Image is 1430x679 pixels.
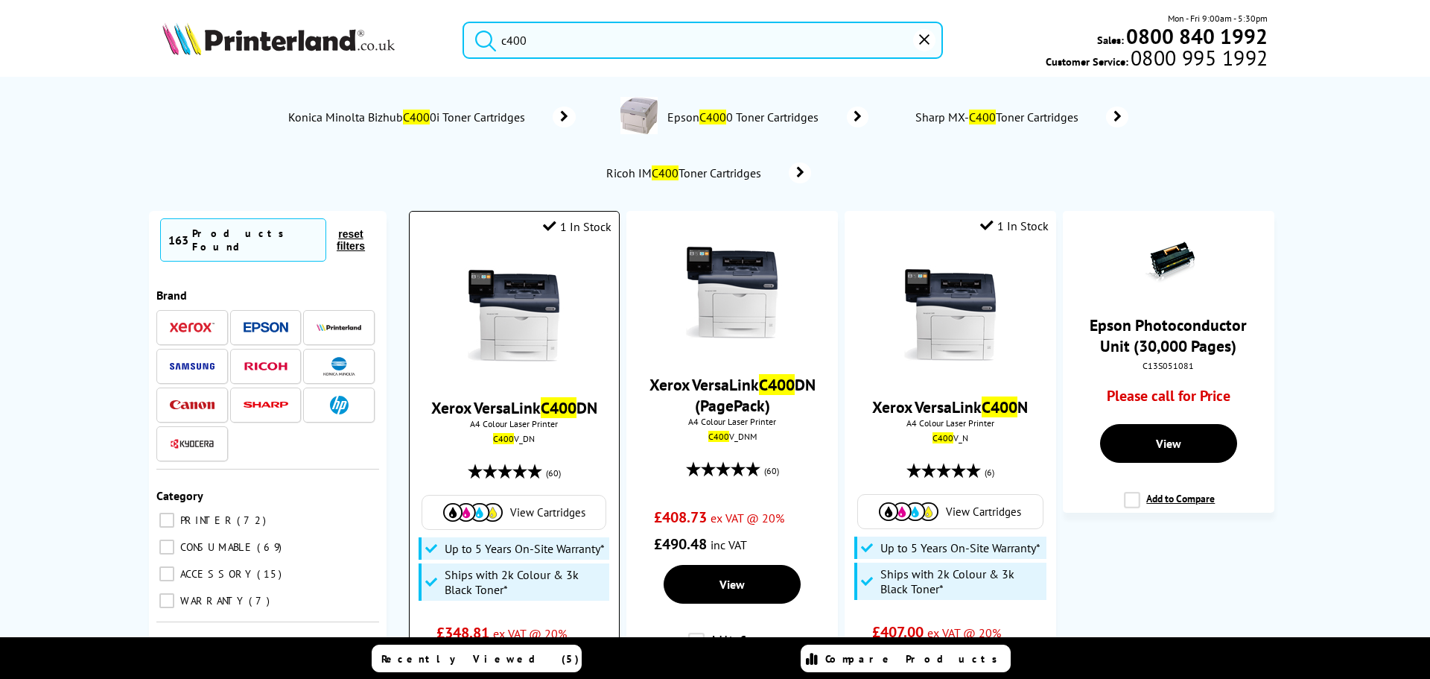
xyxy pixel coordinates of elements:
[170,363,214,370] img: Samsung
[244,402,288,408] img: Sharp
[430,503,598,522] a: View Cartridges
[431,397,597,418] a: Xerox VersaLinkC400DN
[688,633,779,661] label: Add to Compare
[443,503,503,522] img: Cartridges
[249,594,273,607] span: 7
[969,110,996,124] mark: C400
[652,165,679,180] mark: C400
[1090,315,1247,356] a: Epson Photoconductor Unit (30,000 Pages)
[620,97,658,134] img: C4000-conspage.jpg
[664,565,801,604] a: View
[604,165,766,180] span: Ricoh IM Toner Cartridges
[1100,424,1237,463] a: View
[872,622,924,642] span: £407.00
[654,534,707,554] span: £490.48
[985,458,994,487] span: (6)
[913,107,1128,127] a: Sharp MX-C400Toner Cartridges
[177,540,255,554] span: CONSUMABLE
[1126,22,1268,50] b: 0800 840 1992
[323,357,355,376] img: Konica Minolta
[699,110,726,124] mark: C400
[168,233,188,247] span: 163
[665,110,824,124] span: Epson 0 Toner Cartridges
[982,397,1017,417] mark: C400
[865,502,1035,521] a: View Cartridges
[1128,51,1268,65] span: 0800 995 1992
[381,652,579,666] span: Recently Viewed (5)
[1156,436,1181,451] span: View
[654,508,707,527] span: £408.73
[546,459,561,487] span: (60)
[170,438,214,449] img: Kyocera
[872,397,1028,417] a: Xerox VersaLinkC400N
[759,374,795,395] mark: C400
[458,260,570,372] img: Xerox-C400-Front1-Small.jpg
[649,374,816,416] a: Xerox VersaLinkC400DN (PagePack)
[156,288,187,303] span: Brand
[894,259,1006,371] img: Xerox-C400-Front1-Small.jpg
[1097,33,1124,47] span: Sales:
[159,540,174,555] input: CONSUMABLE 69
[879,502,938,521] img: Cartridges
[372,645,582,672] a: Recently Viewed (5)
[1074,360,1262,371] div: C13S051081
[326,227,375,253] button: reset filters
[177,514,235,527] span: PRINTER
[980,218,1049,233] div: 1 In Stock
[1046,51,1268,69] span: Customer Service:
[801,645,1011,672] a: Compare Products
[825,652,1005,666] span: Compare Products
[403,110,430,124] mark: C400
[436,623,489,642] span: £348.81
[711,537,747,552] span: inc VAT
[913,110,1084,124] span: Sharp MX- Toner Cartridges
[237,514,270,527] span: 72
[463,22,943,59] input: Search produ
[244,322,288,333] img: Epson
[880,566,1043,596] span: Ships with 2k Colour & 3k Black Toner*
[156,488,203,503] span: Category
[946,505,1021,519] span: View Cartridges
[852,417,1048,429] span: A4 Colour Laser Printer
[170,322,214,332] img: Xerox
[510,505,585,519] span: View Cartridges
[192,227,318,253] div: Products Found
[604,162,811,183] a: Ricoh IMC400Toner Cartridges
[719,577,745,592] span: View
[177,594,247,607] span: WARRANTY
[445,567,606,597] span: Ships with 2k Colour & 3k Black Toner*
[665,97,868,137] a: EpsonC4000 Toner Cartridges
[177,567,255,581] span: ACCESSORY
[287,107,576,127] a: Konica Minolta BizhubC4000i Toner Cartridges
[287,110,530,124] span: Konica Minolta Bizhub 0i Toner Cartridges
[541,397,576,418] mark: C400
[708,431,729,442] mark: C400
[880,540,1040,555] span: Up to 5 Years On-Site Warranty*
[493,626,567,641] span: ex VAT @ 20%
[159,566,174,581] input: ACCESSORY 15
[421,433,608,444] div: V_DN
[638,431,826,442] div: V_DNM
[1090,386,1247,413] div: Please call for Price
[932,432,953,443] mark: C400
[634,416,830,427] span: A4 Colour Laser Printer
[162,22,395,55] img: Printerland Logo
[244,362,288,370] img: Ricoh
[1124,492,1215,520] label: Add to Compare
[676,237,788,349] img: Xerox-C400-Front1-Small.jpg
[257,567,285,581] span: 15
[257,540,285,554] span: 69
[162,22,444,58] a: Printerland Logo
[330,396,349,414] img: HP
[1124,29,1268,43] a: 0800 840 1992
[170,400,214,410] img: Canon
[711,511,784,525] span: ex VAT @ 20%
[543,219,611,234] div: 1 In Stock
[317,323,361,331] img: Printerland
[764,457,779,485] span: (60)
[417,418,611,429] span: A4 Colour Laser Printer
[927,625,1001,640] span: ex VAT @ 20%
[856,432,1044,443] div: V_N
[445,541,605,556] span: Up to 5 Years On-Site Warranty*
[1143,237,1195,289] img: Epson-C4000-PC-Unit-Small.gif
